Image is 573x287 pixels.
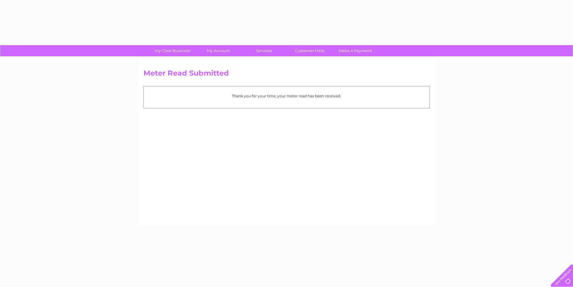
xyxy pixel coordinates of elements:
[239,45,289,56] a: Services
[143,69,430,80] h2: Meter Read Submitted
[285,45,334,56] a: Customer Help
[193,45,243,56] a: My Account
[331,45,380,56] a: Make A Payment
[148,45,197,56] a: My Clear Business
[147,93,427,99] p: Thank you for your time, your meter read has been received.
